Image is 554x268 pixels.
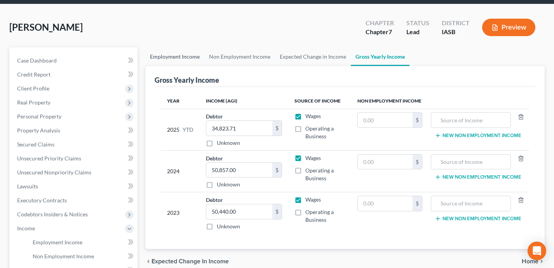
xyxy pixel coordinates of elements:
[17,169,91,176] span: Unsecured Nonpriority Claims
[17,211,88,218] span: Codebtors Insiders & Notices
[482,19,535,36] button: Preview
[26,235,138,249] a: Employment Income
[358,196,413,211] input: 0.00
[413,196,422,211] div: $
[11,68,138,82] a: Credit Report
[33,253,94,259] span: Non Employment Income
[167,196,193,230] div: 2023
[200,93,289,109] th: Income (AGI)
[435,155,507,169] input: Source of Income
[17,85,49,92] span: Client Profile
[161,93,200,109] th: Year
[413,113,422,127] div: $
[17,155,81,162] span: Unsecured Priority Claims
[11,165,138,179] a: Unsecured Nonpriority Claims
[305,167,334,181] span: Operating a Business
[206,154,223,162] label: Debtor
[206,112,223,120] label: Debtor
[435,196,507,211] input: Source of Income
[167,112,193,147] div: 2025
[442,19,470,28] div: District
[11,124,138,137] a: Property Analysis
[17,57,57,64] span: Case Dashboard
[17,113,61,120] span: Personal Property
[217,139,240,147] label: Unknown
[358,155,413,169] input: 0.00
[11,179,138,193] a: Lawsuits
[305,196,321,203] span: Wages
[204,47,275,66] a: Non Employment Income
[206,121,273,136] input: 0.00
[351,47,409,66] a: Gross Yearly Income
[305,155,321,161] span: Wages
[538,258,545,265] i: chevron_right
[305,113,321,119] span: Wages
[152,258,229,265] span: Expected Change in Income
[275,47,351,66] a: Expected Change in Income
[413,155,422,169] div: $
[388,28,392,35] span: 7
[17,99,51,106] span: Real Property
[206,196,223,204] label: Debtor
[528,242,546,260] div: Open Intercom Messenger
[217,181,240,188] label: Unknown
[272,204,282,219] div: $
[11,193,138,207] a: Executory Contracts
[305,125,334,139] span: Operating a Business
[351,93,529,109] th: Non Employment Income
[217,223,240,230] label: Unknown
[145,47,204,66] a: Employment Income
[522,258,545,265] button: Home chevron_right
[206,204,273,219] input: 0.00
[435,174,521,180] button: New Non Employment Income
[206,163,273,178] input: 0.00
[406,19,429,28] div: Status
[435,113,507,127] input: Source of Income
[17,71,51,78] span: Credit Report
[17,183,38,190] span: Lawsuits
[406,28,429,37] div: Lead
[145,258,229,265] button: chevron_left Expected Change in Income
[145,258,152,265] i: chevron_left
[288,93,351,109] th: Source of Income
[272,163,282,178] div: $
[435,132,521,139] button: New Non Employment Income
[442,28,470,37] div: IASB
[358,113,413,127] input: 0.00
[167,154,193,189] div: 2024
[17,141,54,148] span: Secured Claims
[183,126,193,134] span: YTD
[366,28,394,37] div: Chapter
[11,151,138,165] a: Unsecured Priority Claims
[17,197,67,204] span: Executory Contracts
[11,54,138,68] a: Case Dashboard
[272,121,282,136] div: $
[435,216,521,222] button: New Non Employment Income
[17,127,60,134] span: Property Analysis
[11,137,138,151] a: Secured Claims
[366,19,394,28] div: Chapter
[305,209,334,223] span: Operating a Business
[17,225,35,231] span: Income
[9,21,83,33] span: [PERSON_NAME]
[33,239,82,245] span: Employment Income
[155,75,219,85] div: Gross Yearly Income
[522,258,538,265] span: Home
[26,249,138,263] a: Non Employment Income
